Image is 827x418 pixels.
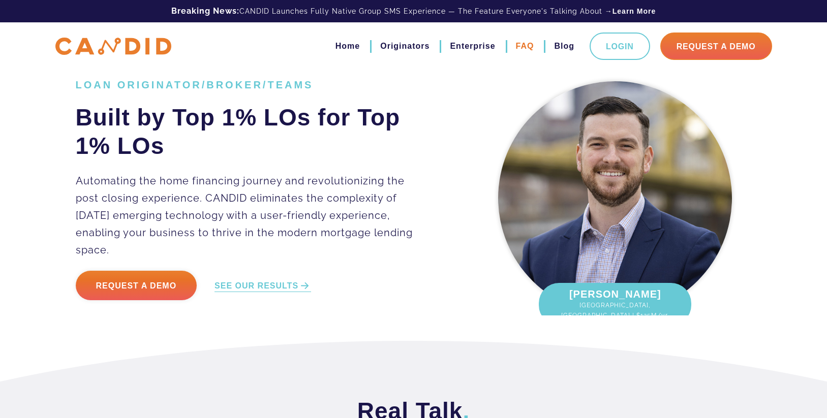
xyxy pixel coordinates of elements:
[55,38,171,55] img: CANDID APP
[76,172,428,259] p: Automating the home financing journey and revolutionizing the post closing experience. CANDID eli...
[554,38,574,55] a: Blog
[516,38,534,55] a: FAQ
[450,38,495,55] a: Enterprise
[215,280,311,292] a: SEE OUR RESULTS
[76,79,428,91] h1: LOAN ORIGINATOR/BROKER/TEAMS
[539,283,691,326] div: [PERSON_NAME]
[76,271,197,300] a: Request a Demo
[380,38,430,55] a: Originators
[498,81,732,315] img: Kevin OLaughlin
[335,38,360,55] a: Home
[171,6,239,16] b: Breaking News:
[549,300,681,320] span: [GEOGRAPHIC_DATA], [GEOGRAPHIC_DATA] | $125M/yr.
[76,103,428,160] h2: Built by Top 1% LOs for Top 1% LOs
[660,33,772,60] a: Request A Demo
[590,33,650,60] a: Login
[612,6,656,16] a: Learn More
